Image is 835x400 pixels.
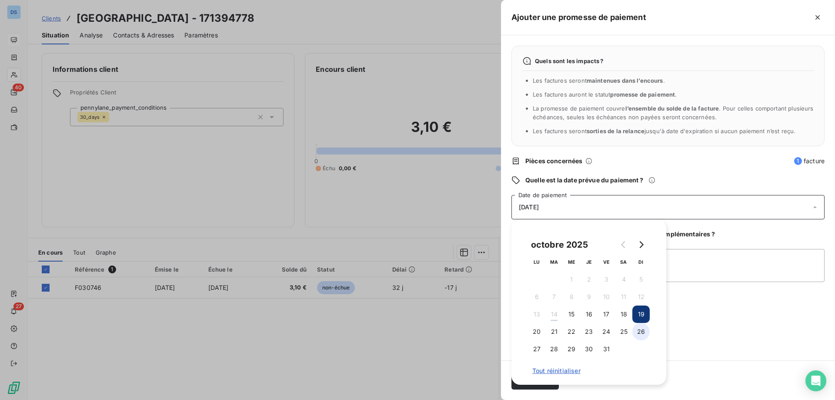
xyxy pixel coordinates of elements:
button: 26 [632,323,650,340]
span: l’ensemble du solde de la facture [625,105,719,112]
button: 30 [580,340,598,358]
button: 16 [580,306,598,323]
button: 3 [598,271,615,288]
span: La promesse de paiement couvre . Pour celles comportant plusieurs échéances, seules les échéances... [533,105,814,121]
th: samedi [615,253,632,271]
div: Open Intercom Messenger [805,370,826,391]
button: 27 [528,340,545,358]
th: dimanche [632,253,650,271]
span: promesse de paiement [610,91,675,98]
div: octobre 2025 [528,238,591,252]
button: 20 [528,323,545,340]
button: 1 [563,271,580,288]
span: Quels sont les impacts ? [535,57,604,64]
button: 4 [615,271,632,288]
span: Les factures seront . [533,77,665,84]
th: jeudi [580,253,598,271]
button: 10 [598,288,615,306]
button: Go to previous month [615,236,632,253]
button: 23 [580,323,598,340]
button: 22 [563,323,580,340]
button: 8 [563,288,580,306]
th: vendredi [598,253,615,271]
span: Les factures auront le statut . [533,91,677,98]
th: mercredi [563,253,580,271]
button: 18 [615,306,632,323]
button: 12 [632,288,650,306]
button: 29 [563,340,580,358]
button: 5 [632,271,650,288]
span: Quelle est la date prévue du paiement ? [525,176,643,185]
span: [DATE] [519,204,539,211]
button: 14 [545,306,563,323]
button: 19 [632,306,650,323]
button: 15 [563,306,580,323]
h5: Ajouter une promesse de paiement [511,11,646,24]
button: 21 [545,323,563,340]
span: facture [794,157,825,165]
span: sorties de la relance [587,128,645,134]
span: Les factures seront jusqu'à date d'expiration si aucun paiement n’est reçu. [533,128,795,134]
button: 28 [545,340,563,358]
button: 24 [598,323,615,340]
span: 1 [794,157,802,165]
button: 31 [598,340,615,358]
button: 11 [615,288,632,306]
button: Go to next month [632,236,650,253]
th: mardi [545,253,563,271]
span: Tout réinitialiser [532,367,645,374]
span: maintenues dans l’encours [587,77,663,84]
button: 6 [528,288,545,306]
th: lundi [528,253,545,271]
button: 9 [580,288,598,306]
button: 13 [528,306,545,323]
button: 25 [615,323,632,340]
span: Pièces concernées [525,157,583,165]
button: 17 [598,306,615,323]
button: 7 [545,288,563,306]
button: 2 [580,271,598,288]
